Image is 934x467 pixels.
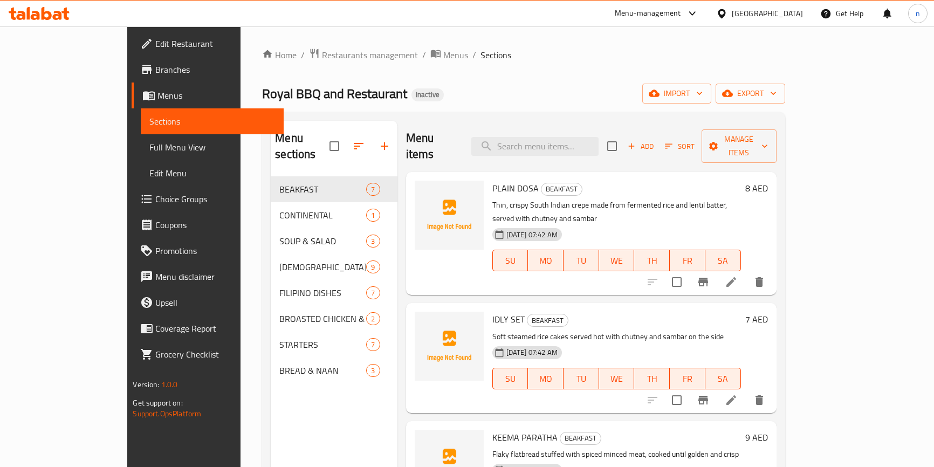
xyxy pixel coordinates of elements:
span: 7 [367,184,379,195]
div: STARTERS7 [271,332,397,358]
h6: 9 AED [745,430,768,445]
a: Menus [430,48,468,62]
span: Coverage Report [155,322,274,335]
span: IDLY SET [492,311,525,327]
input: search [471,137,599,156]
span: Edit Menu [149,167,274,180]
span: n [916,8,920,19]
button: WE [599,250,635,271]
div: Inactive [411,88,444,101]
span: SA [710,371,737,387]
span: SU [497,371,524,387]
div: items [366,235,380,248]
a: Edit menu item [725,394,738,407]
button: TU [564,368,599,389]
span: Select to update [665,389,688,411]
span: Coupons [155,218,274,231]
nav: breadcrumb [262,48,785,62]
a: Promotions [132,238,283,264]
span: BEAKFAST [527,314,568,327]
a: Edit Restaurant [132,31,283,57]
span: Sort items [658,138,702,155]
div: BEAKFAST [560,432,601,445]
span: [DEMOGRAPHIC_DATA] [279,260,366,273]
p: Soft steamed rice cakes served hot with chutney and sambar on the side [492,330,741,344]
div: FILIPINO DISHES [279,286,366,299]
span: Royal BBQ and Restaurant [262,81,407,106]
span: Add [626,140,655,153]
button: import [642,84,711,104]
div: items [366,209,380,222]
span: BEAKFAST [541,183,582,195]
span: Grocery Checklist [155,348,274,361]
span: export [724,87,777,100]
span: Get support on: [133,396,182,410]
span: BROASTED CHICKEN & FISH [279,312,366,325]
span: import [651,87,703,100]
div: BEAKFAST [541,183,582,196]
h2: Menu items [406,130,458,162]
button: SU [492,250,528,271]
span: Sections [149,115,274,128]
div: [DEMOGRAPHIC_DATA]9 [271,254,397,280]
span: STARTERS [279,338,366,351]
h6: 7 AED [745,312,768,327]
a: Edit Menu [141,160,283,186]
span: TH [638,371,665,387]
span: Select to update [665,271,688,293]
span: FR [674,371,701,387]
span: Sort [665,140,695,153]
div: [GEOGRAPHIC_DATA] [732,8,803,19]
a: Sections [141,108,283,134]
span: Inactive [411,90,444,99]
div: items [366,260,380,273]
span: 3 [367,366,379,376]
button: Branch-specific-item [690,387,716,413]
button: MO [528,250,564,271]
span: Menu disclaimer [155,270,274,283]
button: SA [705,368,741,389]
span: 1.0.0 [161,377,178,392]
a: Support.OpsPlatform [133,407,201,421]
span: Promotions [155,244,274,257]
div: SOUP & SALAD3 [271,228,397,254]
div: items [366,312,380,325]
button: Add [623,138,658,155]
a: Restaurants management [309,48,418,62]
span: CONTINENTAL [279,209,366,222]
span: FR [674,253,701,269]
button: TH [634,250,670,271]
a: Branches [132,57,283,83]
span: WE [603,253,630,269]
button: TH [634,368,670,389]
div: BEAKFAST7 [271,176,397,202]
h2: Menu sections [275,130,329,162]
a: Coverage Report [132,315,283,341]
span: 9 [367,262,379,272]
li: / [422,49,426,61]
span: PLAIN DOSA [492,180,539,196]
span: WE [603,371,630,387]
span: SA [710,253,737,269]
span: BREAD & NAAN [279,364,366,377]
button: WE [599,368,635,389]
span: BEAKFAST [560,432,601,444]
p: Thin, crispy South Indian crepe made from fermented rice and lentil batter, served with chutney a... [492,198,741,225]
span: Menus [157,89,274,102]
button: Branch-specific-item [690,269,716,295]
a: Coupons [132,212,283,238]
div: items [366,364,380,377]
span: Select section [601,135,623,157]
button: TU [564,250,599,271]
div: items [366,286,380,299]
div: BREAD & NAAN3 [271,358,397,383]
button: export [716,84,785,104]
button: FR [670,250,705,271]
span: Full Menu View [149,141,274,154]
div: BROASTED CHICKEN & FISH2 [271,306,397,332]
span: Manage items [710,133,768,160]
